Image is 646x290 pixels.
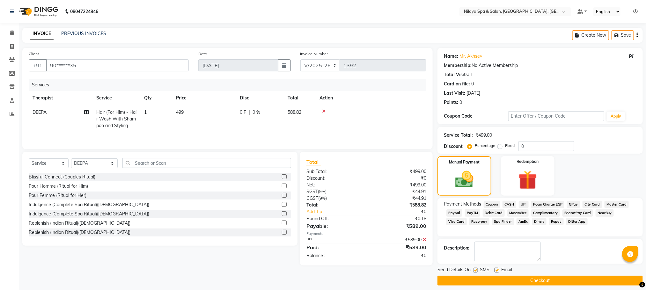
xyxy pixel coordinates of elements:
div: ₹44.91 [366,195,431,202]
span: 0 F [240,109,246,116]
span: | [249,109,250,116]
input: Search or Scan [122,158,291,168]
div: 0 [471,81,474,87]
div: Indulgence (Complete Spa Ritual)([DEMOGRAPHIC_DATA]) [29,211,149,217]
div: ₹589.00 [366,243,431,251]
div: Paid: [302,243,366,251]
a: Add Tip [302,208,377,215]
div: Replenish (Indian Ritual)([DEMOGRAPHIC_DATA]) [29,220,130,227]
th: Price [172,91,236,105]
input: Enter Offer / Coupon Code [508,111,605,121]
div: Sub Total: [302,168,366,175]
label: Percentage [475,143,495,149]
span: Hair (For Him) - Hair Wash With Shampoo and Styling [96,109,136,128]
div: No Active Membership [444,62,636,69]
span: City Card [583,201,602,208]
th: Disc [236,91,284,105]
span: Rupay [549,218,564,225]
span: UPI [519,201,529,208]
span: SMS [480,266,489,274]
div: Card on file: [444,81,470,87]
div: Services [29,79,431,91]
label: Date [198,51,207,57]
div: Last Visit: [444,90,465,97]
span: Diners [532,218,547,225]
img: _gift.svg [512,168,543,192]
div: Payable: [302,222,366,230]
div: ₹0 [366,252,431,259]
span: MosamBee [507,209,529,217]
div: Pour Homme (Ritual for Him) [29,183,88,190]
div: ₹44.91 [366,188,431,195]
span: Debit Card [483,209,505,217]
div: ( ) [302,188,366,195]
button: Checkout [437,276,643,286]
span: SGST [306,189,318,194]
span: 1 [144,109,147,115]
span: CGST [306,195,318,201]
a: PREVIOUS INVOICES [61,31,106,36]
span: 499 [176,109,184,115]
div: Membership: [444,62,472,69]
div: Total Visits: [444,71,469,78]
div: ( ) [302,195,366,202]
span: BharatPay Card [562,209,593,217]
div: Replenish (Indian Ritual)([DEMOGRAPHIC_DATA]) [29,229,130,236]
span: 588.82 [288,109,301,115]
div: ₹588.82 [366,202,431,208]
span: DEEPA [33,109,47,115]
span: Send Details On [437,266,471,274]
label: Redemption [517,159,539,164]
a: INVOICE [30,28,54,40]
div: Discount: [302,175,366,182]
div: Blissful Connect (Couples Ritual) [29,174,95,180]
div: ₹0 [366,175,431,182]
a: Mr. Akhsey [459,53,482,60]
th: Total [284,91,316,105]
label: Fixed [505,143,515,149]
input: Search by Name/Mobile/Email/Code [46,59,189,71]
span: AmEx [517,218,530,225]
th: Qty [140,91,172,105]
div: Total: [302,202,366,208]
span: Visa Card [446,218,467,225]
div: [DATE] [466,90,480,97]
div: Payments [306,231,426,236]
div: Net: [302,182,366,188]
span: 0 % [253,109,260,116]
span: Razorpay [469,218,489,225]
div: ₹0.18 [366,215,431,222]
div: 1 [470,71,473,78]
span: Complimentary [531,209,560,217]
div: ₹589.00 [366,222,431,230]
th: Service [92,91,140,105]
span: PayTM [465,209,480,217]
span: Total [306,159,321,165]
div: Pour Femme (Ritual for Her) [29,192,86,199]
span: Dittor App [566,218,588,225]
img: _cash.svg [450,169,479,190]
div: UPI [302,236,366,243]
div: Coupon Code [444,113,508,120]
div: Description: [444,245,469,251]
div: Balance : [302,252,366,259]
button: +91 [29,59,47,71]
button: Create New [572,30,609,40]
span: GPay [567,201,580,208]
th: Action [316,91,426,105]
div: Name: [444,53,458,60]
div: Service Total: [444,132,473,139]
span: Payment Methods [444,201,481,207]
div: Discount: [444,143,464,150]
span: Coupon [484,201,500,208]
span: Email [501,266,512,274]
span: Spa Finder [492,218,514,225]
div: ₹589.00 [366,236,431,243]
div: ₹499.00 [366,182,431,188]
div: ₹499.00 [366,168,431,175]
label: Client [29,51,39,57]
span: NearBuy [596,209,614,217]
b: 08047224946 [70,3,98,20]
span: CASH [503,201,516,208]
div: ₹0 [377,208,431,215]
